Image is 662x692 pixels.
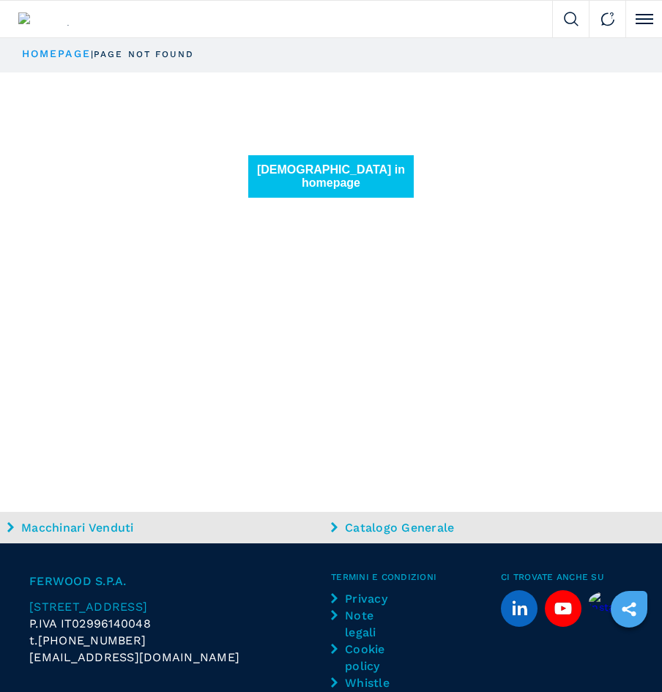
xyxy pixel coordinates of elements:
button: [DEMOGRAPHIC_DATA] in homepage [248,155,414,198]
span: Ci trovate anche su [501,573,633,581]
span: FERWOOD S.P.A. [29,573,331,589]
a: HOMEPAGE [22,48,91,59]
p: page not found [94,48,194,61]
a: youtube [545,590,581,627]
a: Catalogo Generale [331,519,651,536]
span: [PHONE_NUMBER] [38,632,146,649]
span: P.IVA IT02996140048 [29,617,151,630]
a: Note legali [331,607,394,641]
img: Search [564,12,579,26]
div: t. [29,632,331,649]
a: Privacy [331,590,394,607]
a: [STREET_ADDRESS] [29,598,331,615]
span: [STREET_ADDRESS] [29,600,147,614]
a: sharethis [611,591,647,628]
img: Contact us [600,12,615,26]
a: Cookie policy [331,641,394,674]
img: Instagram [589,590,640,612]
img: Ferwood [18,12,78,26]
span: | [91,49,94,59]
a: Macchinari Venduti [7,519,327,536]
button: Click to toggle menu [625,1,662,37]
a: linkedin [501,590,538,627]
span: Termini e condizioni [331,573,501,581]
span: [EMAIL_ADDRESS][DOMAIN_NAME] [29,649,239,666]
